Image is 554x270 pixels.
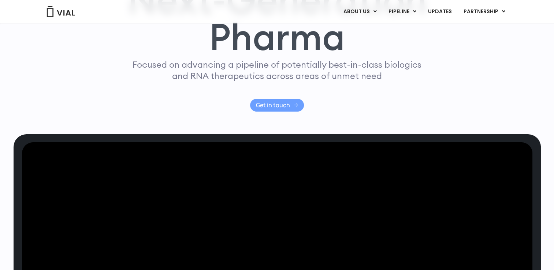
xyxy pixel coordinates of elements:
a: PIPELINEMenu Toggle [382,5,421,18]
a: PARTNERSHIPMenu Toggle [457,5,511,18]
span: Get in touch [256,102,290,108]
img: Vial Logo [46,6,75,17]
a: ABOUT USMenu Toggle [337,5,382,18]
p: Focused on advancing a pipeline of potentially best-in-class biologics and RNA therapeutics acros... [130,59,425,82]
a: Get in touch [250,99,304,112]
a: UPDATES [422,5,457,18]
